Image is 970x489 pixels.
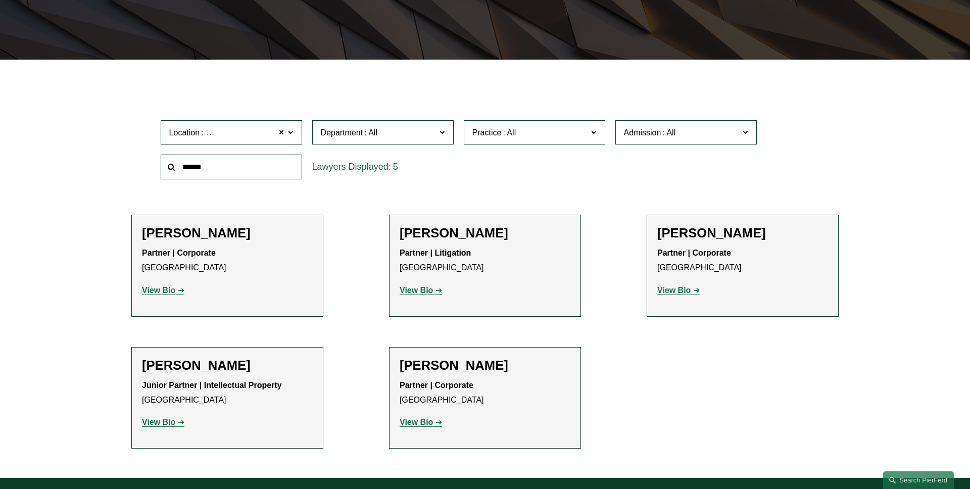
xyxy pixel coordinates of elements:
p: [GEOGRAPHIC_DATA] [400,246,570,275]
strong: Partner | Corporate [400,381,473,389]
strong: View Bio [142,418,175,426]
span: 5 [393,162,398,172]
strong: Partner | Litigation [400,249,471,257]
span: Department [321,128,363,137]
h2: [PERSON_NAME] [142,225,313,241]
strong: Partner | Corporate [657,249,731,257]
p: [GEOGRAPHIC_DATA] [400,378,570,408]
strong: View Bio [400,418,433,426]
strong: View Bio [657,286,691,295]
h2: [PERSON_NAME] [400,225,570,241]
a: View Bio [400,286,442,295]
p: [GEOGRAPHIC_DATA] [142,246,313,275]
strong: Junior Partner | Intellectual Property [142,381,282,389]
strong: View Bio [142,286,175,295]
strong: View Bio [400,286,433,295]
a: View Bio [400,418,442,426]
span: Practice [472,128,502,137]
a: View Bio [142,286,184,295]
p: [GEOGRAPHIC_DATA] [657,246,828,275]
a: View Bio [142,418,184,426]
h2: [PERSON_NAME] [400,358,570,373]
span: Admission [624,128,661,137]
strong: Partner | Corporate [142,249,216,257]
h2: [PERSON_NAME] [142,358,313,373]
a: View Bio [657,286,700,295]
a: Search this site [883,471,954,489]
span: [GEOGRAPHIC_DATA] [205,126,289,139]
p: [GEOGRAPHIC_DATA] [142,378,313,408]
span: Location [169,128,200,137]
h2: [PERSON_NAME] [657,225,828,241]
